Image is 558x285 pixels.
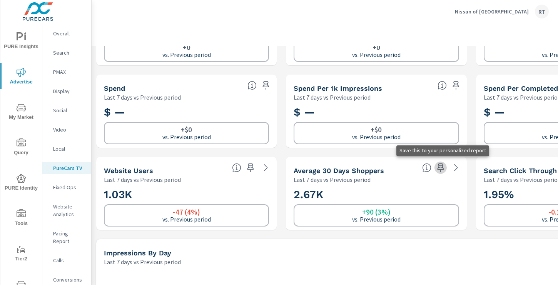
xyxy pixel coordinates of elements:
p: Video [53,126,85,133]
div: Overall [42,28,91,39]
div: Social [42,105,91,116]
p: Last 7 days vs Previous period [294,175,371,184]
div: Display [42,85,91,97]
div: Video [42,124,91,135]
h6: +0 [183,43,190,51]
span: Unique website visitors over the selected time period. [Source: Website Analytics] [232,163,241,172]
div: Calls [42,255,91,266]
p: Calls [53,257,85,264]
p: vs. Previous period [352,51,401,58]
p: vs. Previous period [162,133,211,140]
p: vs. Previous period [162,51,211,58]
p: vs. Previous period [352,216,401,223]
h6: +0 [373,43,380,51]
h5: Spend Per 1k Impressions [294,84,382,92]
div: RT [535,5,549,18]
p: Display [53,87,85,95]
p: vs. Previous period [162,216,211,223]
span: Save this to your personalized report [450,79,462,92]
h6: +90 (3%) [362,208,391,216]
div: Fixed Ops [42,182,91,193]
p: vs. Previous period [352,133,401,140]
span: PURE Insights [3,32,40,51]
span: Save this to your personalized report [244,162,257,174]
div: PureCars TV [42,162,91,174]
h5: Website Users [104,167,153,175]
p: Last 7 days vs Previous period [104,93,181,102]
div: Local [42,143,91,155]
div: PMAX [42,66,91,78]
h2: $ — [294,105,459,119]
div: Search [42,47,91,58]
p: Conversions [53,276,85,283]
span: Tier2 [3,245,40,263]
h5: Average 30 Days Shoppers [294,167,384,175]
a: See more details in report [450,162,462,174]
p: Fixed Ops [53,183,85,191]
p: Overall [53,30,85,37]
h2: 2.67K [294,188,459,201]
p: PureCars TV [53,164,85,172]
h2: 1.03K [104,188,269,201]
p: Pacing Report [53,230,85,245]
span: Tools [3,209,40,228]
div: Website Analytics [42,201,91,220]
h5: Impressions by Day [104,249,171,257]
span: Cost of your connected TV ad campaigns. [Source: This data is provided by the video advertising p... [247,81,257,90]
h5: Spend [104,84,125,92]
h6: +$0 [371,126,382,133]
span: Save this to your personalized report [260,79,272,92]
p: Last 7 days vs Previous period [104,257,181,267]
a: See more details in report [260,162,272,174]
span: PURE Identity [3,174,40,193]
p: Last 7 days vs Previous period [104,175,181,184]
p: PMAX [53,68,85,76]
span: Advertise [3,68,40,87]
span: Total spend per 1,000 impressions. [Source: This data is provided by the video advertising platform] [438,81,447,90]
p: Nissan of [GEOGRAPHIC_DATA] [455,8,529,15]
h6: +$0 [181,126,192,133]
h2: $ — [104,105,269,119]
span: My Market [3,103,40,122]
p: Website Analytics [53,203,85,218]
h6: -47 (4%) [173,208,200,216]
p: Social [53,107,85,114]
p: Search [53,49,85,57]
p: Local [53,145,85,153]
div: Pacing Report [42,228,91,247]
p: Last 7 days vs Previous period [294,93,371,102]
span: Query [3,138,40,157]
